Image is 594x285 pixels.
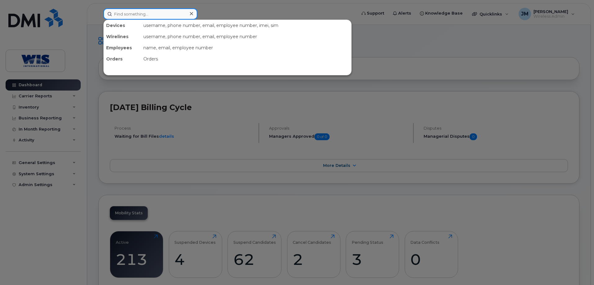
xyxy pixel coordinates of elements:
[104,53,141,65] div: Orders
[104,20,141,31] div: Devices
[104,31,141,42] div: Wirelines
[141,20,351,31] div: username, phone number, email, employee number, imei, sim
[104,42,141,53] div: Employees
[141,53,351,65] div: Orders
[141,42,351,53] div: name, email, employee number
[141,31,351,42] div: username, phone number, email, employee number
